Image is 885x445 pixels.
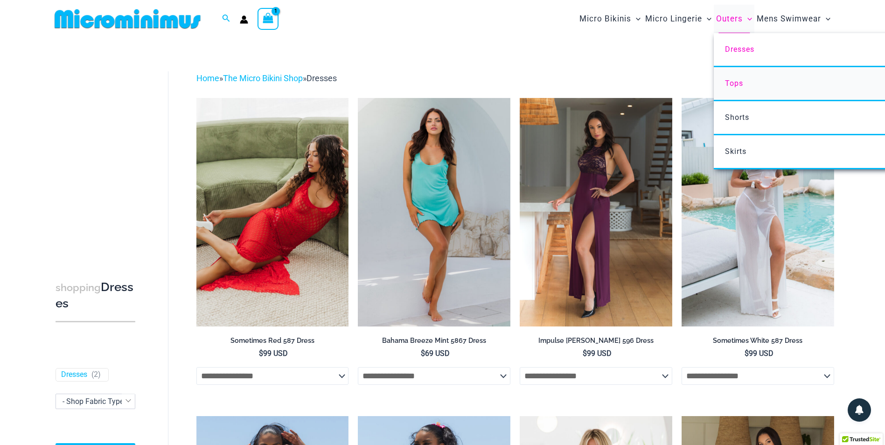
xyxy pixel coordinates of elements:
span: Micro Lingerie [645,7,702,31]
h2: Sometimes Red 587 Dress [196,336,349,345]
iframe: TrustedSite Certified [56,64,139,250]
img: Sometimes Red 587 Dress 10 [196,98,349,327]
span: Shorts [725,113,749,122]
a: Home [196,73,219,83]
span: 2 [94,370,98,379]
span: Tops [725,79,743,88]
a: Impulse [PERSON_NAME] 596 Dress [520,336,672,348]
span: Mens Swimwear [757,7,821,31]
span: Menu Toggle [702,7,711,31]
a: Account icon link [240,15,248,24]
a: Sometimes White 587 Dress 08Sometimes White 587 Dress 09Sometimes White 587 Dress 09 [682,98,834,327]
bdi: 99 USD [259,349,288,358]
span: $ [745,349,749,358]
a: View Shopping Cart, 1 items [258,8,279,29]
nav: Site Navigation [576,3,835,35]
a: Bahama Breeze Mint 5867 Dress 01Bahama Breeze Mint 5867 Dress 03Bahama Breeze Mint 5867 Dress 03 [358,98,510,327]
a: Search icon link [222,13,230,25]
h2: Sometimes White 587 Dress [682,336,834,345]
a: Sometimes White 587 Dress [682,336,834,348]
bdi: 99 USD [745,349,774,358]
span: shopping [56,282,101,293]
a: Mens SwimwearMenu ToggleMenu Toggle [754,5,833,33]
span: Micro Bikinis [579,7,631,31]
span: - Shop Fabric Type [56,394,135,409]
h2: Bahama Breeze Mint 5867 Dress [358,336,510,345]
span: ( ) [91,370,101,380]
img: Sometimes White 587 Dress 08 [682,98,834,327]
span: Skirts [725,147,746,156]
span: Menu Toggle [821,7,830,31]
bdi: 99 USD [583,349,612,358]
a: Sometimes Red 587 Dress 10Sometimes Red 587 Dress 09Sometimes Red 587 Dress 09 [196,98,349,327]
span: Menu Toggle [743,7,752,31]
span: Dresses [307,73,337,83]
a: Dresses [61,370,87,380]
span: » » [196,73,337,83]
h3: Dresses [56,279,135,312]
span: Outers [716,7,743,31]
a: OutersMenu ToggleMenu Toggle [714,5,754,33]
a: The Micro Bikini Shop [223,73,303,83]
img: Impulse Berry 596 Dress 02 [520,98,672,327]
a: Micro BikinisMenu ToggleMenu Toggle [577,5,643,33]
h2: Impulse [PERSON_NAME] 596 Dress [520,336,672,345]
span: - Shop Fabric Type [63,397,124,406]
span: $ [583,349,587,358]
span: Menu Toggle [631,7,641,31]
img: Bahama Breeze Mint 5867 Dress 01 [358,98,510,327]
span: $ [421,349,425,358]
span: Dresses [725,45,754,54]
img: MM SHOP LOGO FLAT [51,8,204,29]
a: Micro LingerieMenu ToggleMenu Toggle [643,5,714,33]
a: Bahama Breeze Mint 5867 Dress [358,336,510,348]
bdi: 69 USD [421,349,450,358]
a: Impulse Berry 596 Dress 02Impulse Berry 596 Dress 03Impulse Berry 596 Dress 03 [520,98,672,327]
span: $ [259,349,263,358]
a: Sometimes Red 587 Dress [196,336,349,348]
